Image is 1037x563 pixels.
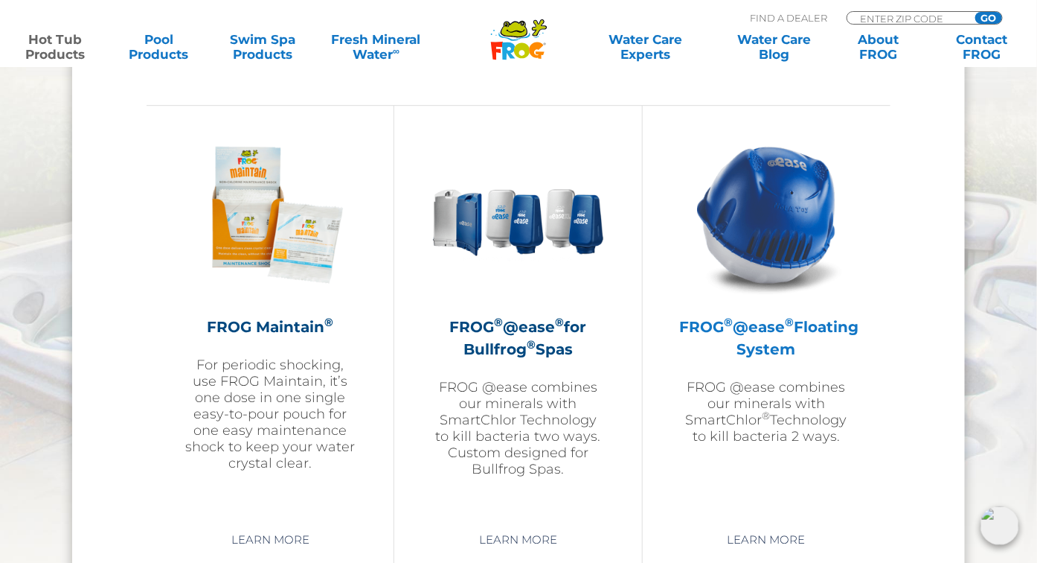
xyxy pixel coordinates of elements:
input: GO [975,12,1002,24]
a: Water CareBlog [734,32,815,62]
a: Fresh MineralWater∞ [326,32,426,62]
sup: ® [725,315,733,329]
a: PoolProducts [118,32,199,62]
sup: ® [762,410,771,422]
sup: ® [494,315,503,329]
p: Find A Dealer [750,11,827,25]
a: Hot TubProducts [15,32,95,62]
a: Learn More [462,527,574,553]
input: Zip Code Form [858,12,959,25]
a: ContactFROG [942,32,1022,62]
sup: ® [527,337,536,352]
img: bullfrog-product-hero-300x300.png [431,128,604,301]
img: hot-tub-product-atease-system-300x300.png [680,128,853,301]
p: For periodic shocking, use FROG Maintain, it’s one dose in one single easy-to-pour pouch for one ... [184,357,356,471]
a: Water CareExperts [580,32,711,62]
sup: ∞ [393,45,399,57]
sup: ® [324,315,333,329]
a: Learn More [710,527,823,553]
img: Frog_Maintain_Hero-2-v2-300x300.png [184,128,356,301]
sup: ® [786,315,794,329]
a: FROG Maintain®For periodic shocking, use FROG Maintain, it’s one dose in one single easy-to-pour ... [184,128,356,515]
img: openIcon [980,506,1019,545]
h2: FROG Maintain [184,316,356,338]
h2: FROG @ease Floating System [680,316,853,360]
h2: FROG @ease for Bullfrog Spas [431,316,604,360]
a: AboutFROG [838,32,918,62]
a: FROG®@ease®Floating SystemFROG @ease combines our minerals with SmartChlor®Technology to kill bac... [680,128,853,515]
sup: ® [555,315,564,329]
a: Swim SpaProducts [222,32,303,62]
a: Learn More [214,527,327,553]
a: FROG®@ease®for Bullfrog®SpasFROG @ease combines our minerals with SmartChlor Technology to kill b... [431,128,604,515]
p: FROG @ease combines our minerals with SmartChlor Technology to kill bacteria two ways. Custom des... [431,379,604,477]
p: FROG @ease combines our minerals with SmartChlor Technology to kill bacteria 2 ways. [680,379,853,445]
